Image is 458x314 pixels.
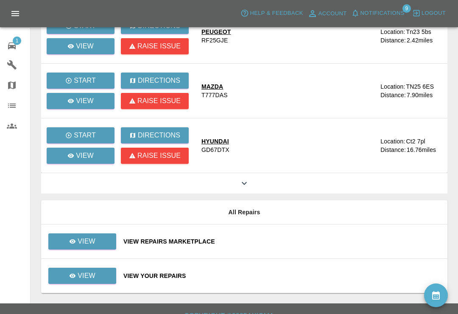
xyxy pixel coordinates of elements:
div: Distance: [380,91,406,99]
div: GD67DTX [201,146,229,154]
p: Raise issue [137,41,181,51]
a: View Repairs Marketplace [123,237,441,246]
span: 1 [13,36,21,45]
a: View [48,272,117,279]
p: View [78,236,95,247]
div: MAZDA [201,82,228,91]
a: View [47,148,114,164]
span: Notifications [360,8,405,18]
div: Location: [380,82,405,91]
div: 2.42 miles [407,36,441,45]
div: Tn23 5bs [406,28,431,36]
span: Account [318,9,347,19]
a: Location:Tn23 5bsDistance:2.42miles [380,28,441,45]
a: View [48,233,116,250]
p: View [76,96,94,106]
button: availability [424,283,448,307]
div: Location: [380,137,405,146]
a: MAZDAT777DAS [201,82,374,99]
p: Start [74,76,96,86]
p: Raise issue [137,151,181,161]
button: Start [47,127,114,143]
p: Directions [138,76,180,86]
a: View [47,93,114,109]
a: View [48,268,116,284]
button: Help & Feedback [238,7,305,20]
div: HYUNDAI [201,137,229,146]
div: 7.90 miles [407,91,441,99]
button: Raise issue [121,38,189,54]
button: Raise issue [121,93,189,109]
div: RF25GJE [201,36,228,45]
div: PEUGEOT [201,28,231,36]
div: Ct2 7pl [406,137,425,146]
button: Open drawer [5,3,25,24]
div: Location: [380,28,405,36]
a: View [47,38,114,54]
p: Directions [138,130,180,140]
button: Logout [410,7,448,20]
button: Start [47,73,114,89]
button: Directions [121,73,189,89]
p: View [76,151,94,161]
p: View [76,41,94,51]
div: Distance: [380,36,406,45]
p: Raise issue [137,96,181,106]
p: View [78,271,95,281]
p: Start [74,130,96,140]
button: Directions [121,127,189,143]
button: Notifications [349,7,407,20]
a: Location:TN25 6ESDistance:7.90miles [380,82,441,99]
a: Location:Ct2 7plDistance:16.76miles [380,137,441,154]
a: View Your Repairs [123,272,441,280]
span: 9 [402,4,411,13]
th: All Repairs [41,200,447,224]
a: HYUNDAIGD67DTX [201,137,374,154]
div: Distance: [380,146,406,154]
button: Raise issue [121,148,189,164]
a: Account [305,7,349,20]
span: Logout [422,8,446,18]
div: T777DAS [201,91,228,99]
a: View [48,238,117,244]
a: PEUGEOTRF25GJE [201,28,374,45]
span: Help & Feedback [250,8,303,18]
div: 16.76 miles [407,146,441,154]
div: TN25 6ES [406,82,434,91]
